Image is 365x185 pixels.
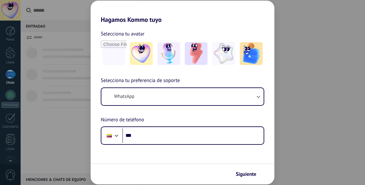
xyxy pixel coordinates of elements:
[233,169,265,180] button: Siguiente
[101,77,180,85] span: Selecciona tu preferencia de soporte
[212,42,235,65] img: -4.jpeg
[114,93,134,100] span: WhatsApp
[240,42,263,65] img: -5.jpeg
[101,30,144,38] span: Selecciona tu avatar
[101,88,264,105] button: WhatsApp
[157,42,180,65] img: -2.jpeg
[130,42,153,65] img: -1.jpeg
[185,42,208,65] img: -3.jpeg
[101,116,144,124] span: Número de teléfono
[91,1,274,23] h2: Hagamos Kommo tuyo
[236,172,256,176] span: Siguiente
[103,129,115,142] div: Colombia: + 57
